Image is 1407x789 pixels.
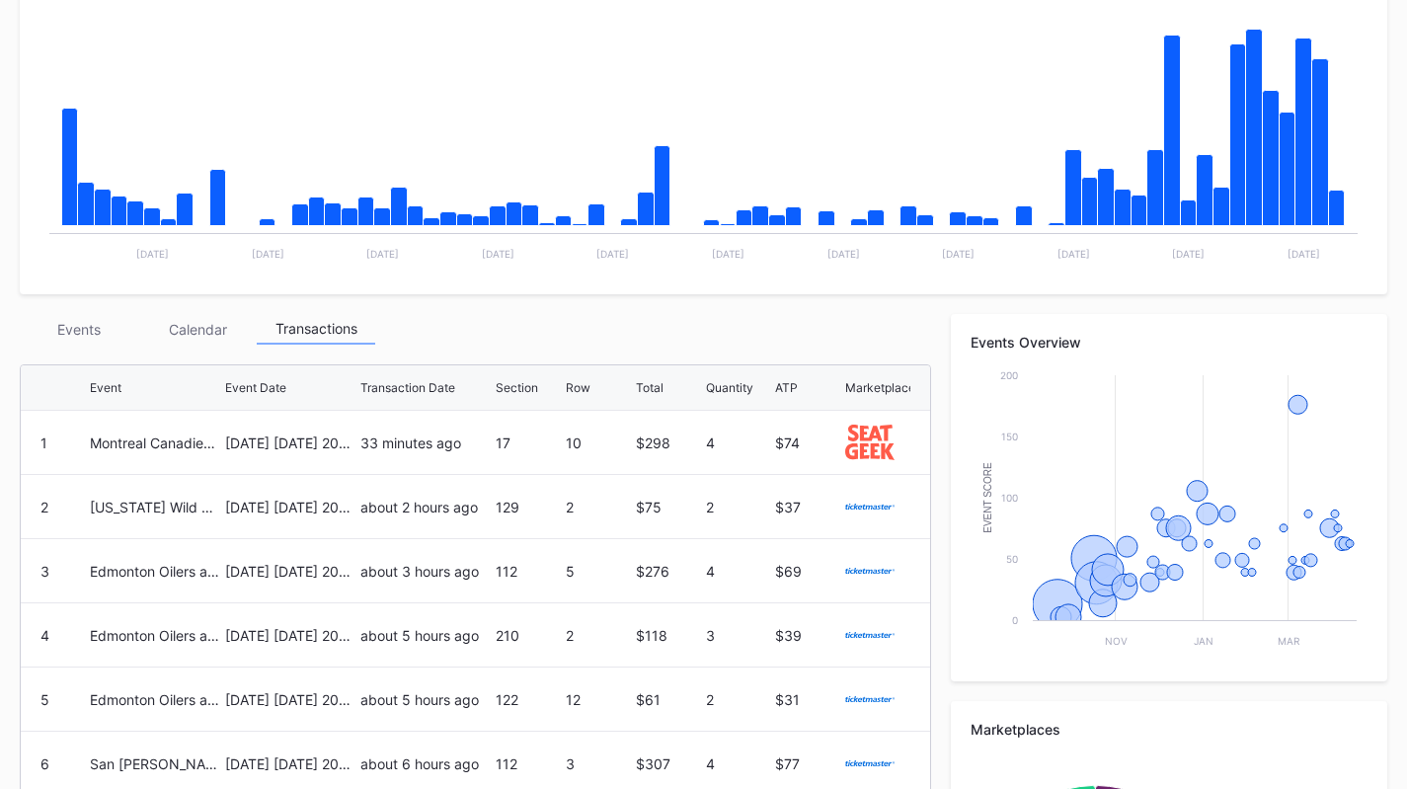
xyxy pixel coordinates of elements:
[706,563,771,580] div: 4
[482,248,514,260] text: [DATE]
[1057,248,1090,260] text: [DATE]
[20,314,138,345] div: Events
[225,499,355,515] div: [DATE] [DATE] 2025
[1001,431,1018,442] text: 150
[827,248,860,260] text: [DATE]
[90,380,121,395] div: Event
[1012,614,1018,626] text: 0
[942,248,975,260] text: [DATE]
[596,248,629,260] text: [DATE]
[971,334,1368,351] div: Events Overview
[566,499,631,515] div: 2
[1006,553,1018,565] text: 50
[90,755,220,772] div: San [PERSON_NAME] Sharks at [US_STATE] Devils
[1194,635,1213,647] text: Jan
[225,380,286,395] div: Event Date
[90,499,220,515] div: [US_STATE] Wild at [US_STATE] Devils
[636,499,701,515] div: $75
[982,462,993,533] text: Event Score
[225,755,355,772] div: [DATE] [DATE] 2025
[225,691,355,708] div: [DATE] [DATE] 2025
[1000,369,1018,381] text: 200
[360,380,455,395] div: Transaction Date
[40,755,49,772] div: 6
[775,434,840,451] div: $74
[636,434,701,451] div: $298
[496,499,561,515] div: 129
[971,721,1368,738] div: Marketplaces
[1278,635,1300,647] text: Mar
[225,434,355,451] div: [DATE] [DATE] 2025
[566,755,631,772] div: 3
[225,563,355,580] div: [DATE] [DATE] 2025
[90,434,220,451] div: Montreal Canadiens at [US_STATE] Devils
[1105,635,1128,647] text: Nov
[1172,248,1205,260] text: [DATE]
[636,563,701,580] div: $276
[360,627,491,644] div: about 5 hours ago
[360,691,491,708] div: about 5 hours ago
[496,627,561,644] div: 210
[775,691,840,708] div: $31
[138,314,257,345] div: Calendar
[566,380,590,395] div: Row
[636,380,664,395] div: Total
[845,380,915,395] div: Marketplace
[706,499,771,515] div: 2
[366,248,399,260] text: [DATE]
[775,627,840,644] div: $39
[845,760,894,767] img: ticketmaster.svg
[845,632,894,639] img: ticketmaster.svg
[496,380,538,395] div: Section
[360,499,491,515] div: about 2 hours ago
[706,691,771,708] div: 2
[706,380,753,395] div: Quantity
[706,627,771,644] div: 3
[636,755,701,772] div: $307
[225,627,355,644] div: [DATE] [DATE] 2025
[566,627,631,644] div: 2
[636,691,701,708] div: $61
[566,434,631,451] div: 10
[90,563,220,580] div: Edmonton Oilers at [US_STATE] Devils
[496,691,561,708] div: 122
[40,627,49,644] div: 4
[706,434,771,451] div: 4
[971,365,1367,662] svg: Chart title
[40,691,49,708] div: 5
[845,696,894,703] img: ticketmaster.svg
[40,434,47,451] div: 1
[1288,248,1320,260] text: [DATE]
[90,627,220,644] div: Edmonton Oilers at [US_STATE] Devils
[496,755,561,772] div: 112
[252,248,284,260] text: [DATE]
[706,755,771,772] div: 4
[360,563,491,580] div: about 3 hours ago
[775,563,840,580] div: $69
[775,499,840,515] div: $37
[90,691,220,708] div: Edmonton Oilers at [US_STATE] Devils
[636,627,701,644] div: $118
[136,248,169,260] text: [DATE]
[845,568,894,575] img: ticketmaster.svg
[360,434,491,451] div: 33 minutes ago
[1001,492,1018,504] text: 100
[40,563,49,580] div: 3
[775,755,840,772] div: $77
[566,691,631,708] div: 12
[360,755,491,772] div: about 6 hours ago
[496,563,561,580] div: 112
[712,248,744,260] text: [DATE]
[775,380,798,395] div: ATP
[566,563,631,580] div: 5
[40,499,48,515] div: 2
[845,425,894,459] img: seatGeek.svg
[496,434,561,451] div: 17
[845,504,894,511] img: ticketmaster.svg
[257,314,375,345] div: Transactions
